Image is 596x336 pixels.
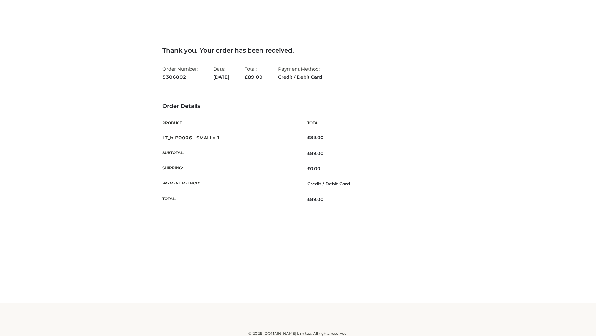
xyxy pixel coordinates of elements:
th: Payment method: [162,176,298,192]
th: Shipping: [162,161,298,176]
th: Subtotal: [162,146,298,161]
li: Total: [245,63,263,82]
li: Date: [213,63,229,82]
strong: 5306802 [162,73,198,81]
th: Total [298,116,434,130]
strong: Credit / Debit Card [278,73,322,81]
span: £ [307,166,310,171]
th: Product [162,116,298,130]
span: 89.00 [307,151,323,156]
span: £ [307,197,310,202]
span: £ [307,151,310,156]
span: £ [307,135,310,140]
span: 89.00 [307,197,323,202]
strong: × 1 [213,135,220,141]
td: Credit / Debit Card [298,176,434,192]
strong: [DATE] [213,73,229,81]
span: £ [245,74,248,80]
strong: LT_b-B0006 - SMALL [162,135,220,141]
span: 89.00 [245,74,263,80]
h3: Thank you. Your order has been received. [162,47,434,54]
li: Payment Method: [278,63,322,82]
h3: Order Details [162,103,434,110]
bdi: 0.00 [307,166,320,171]
li: Order Number: [162,63,198,82]
bdi: 89.00 [307,135,323,140]
th: Total: [162,192,298,207]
